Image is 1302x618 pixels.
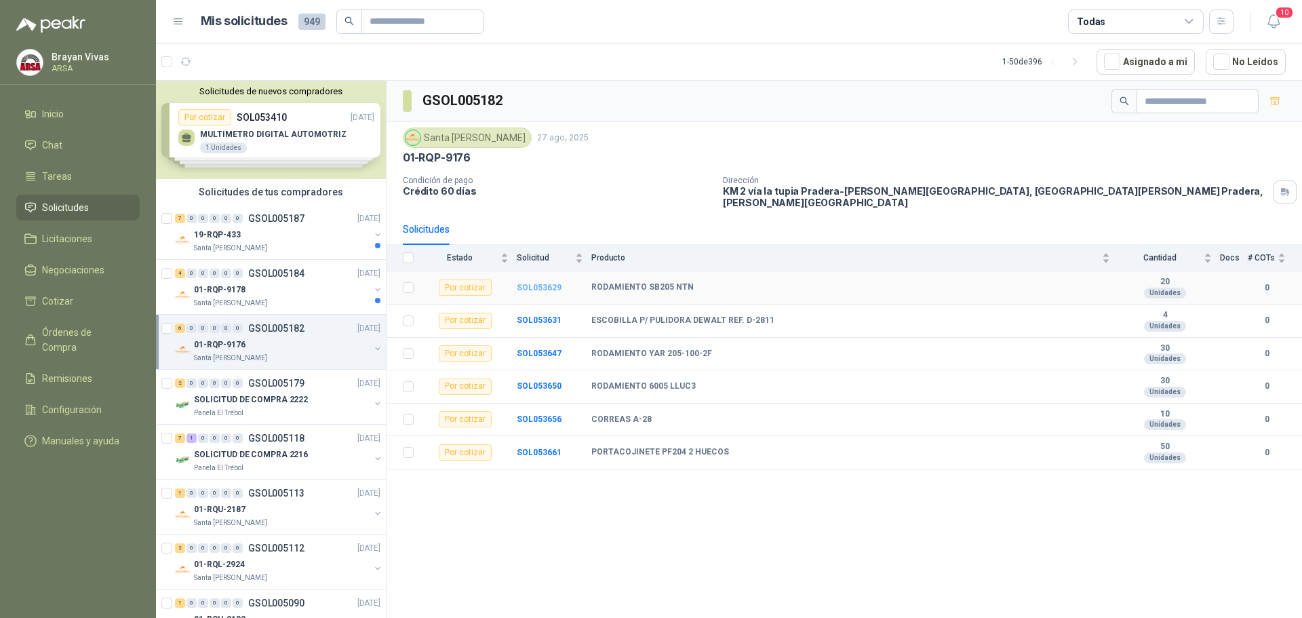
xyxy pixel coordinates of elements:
p: Crédito 60 días [403,185,712,197]
b: RODAMIENTO YAR 205-100-2F [591,349,712,360]
a: SOL053656 [517,414,561,424]
span: search [1120,96,1129,106]
p: 01-RQL-2924 [194,558,245,571]
div: 0 [210,543,220,553]
div: Solicitudes de tus compradores [156,179,386,205]
p: 01-RQU-2187 [194,503,245,516]
div: 0 [210,598,220,608]
span: Negociaciones [42,263,104,277]
b: 0 [1248,413,1286,426]
h1: Mis solicitudes [201,12,288,31]
a: Licitaciones [16,226,140,252]
div: Por cotizar [439,379,492,395]
div: 0 [186,543,197,553]
th: Cantidad [1118,245,1220,271]
div: 1 [186,433,197,443]
div: Unidades [1144,419,1186,430]
span: Órdenes de Compra [42,325,127,355]
span: Manuales y ayuda [42,433,119,448]
div: Santa [PERSON_NAME] [403,128,532,148]
p: Santa [PERSON_NAME] [194,518,267,528]
b: 20 [1118,277,1212,288]
span: Remisiones [42,371,92,386]
span: # COTs [1248,253,1275,263]
button: 10 [1261,9,1286,34]
div: 0 [221,543,231,553]
div: 2 [175,379,185,388]
div: 0 [198,433,208,443]
div: 7 [175,433,185,443]
button: Solicitudes de nuevos compradores [161,86,380,96]
img: Company Logo [175,507,191,523]
div: 0 [233,269,243,278]
a: 1 0 0 0 0 0 GSOL005113[DATE] Company Logo01-RQU-2187Santa [PERSON_NAME] [175,485,383,528]
p: GSOL005187 [248,214,304,223]
div: 0 [221,598,231,608]
div: 0 [221,379,231,388]
div: 0 [198,543,208,553]
p: 01-RQP-9176 [194,339,245,351]
span: search [344,16,354,26]
p: GSOL005112 [248,543,304,553]
span: Chat [42,138,62,153]
a: Solicitudes [16,195,140,220]
div: 0 [198,269,208,278]
p: Santa [PERSON_NAME] [194,298,267,309]
th: Docs [1220,245,1248,271]
b: 0 [1248,314,1286,327]
div: 0 [186,598,197,608]
b: RODAMIENTO SB205 NTN [591,282,694,293]
div: 0 [186,269,197,278]
div: 0 [233,433,243,443]
div: 0 [186,488,197,498]
div: 0 [186,214,197,223]
div: 1 - 50 de 396 [1002,51,1086,73]
p: 01-RQP-9178 [194,284,245,296]
b: 30 [1118,376,1212,387]
div: Por cotizar [439,313,492,329]
b: SOL053629 [517,283,561,292]
b: CORREAS A-28 [591,414,652,425]
div: Unidades [1144,452,1186,463]
p: [DATE] [357,377,380,390]
b: ESCOBILLA P/ PULIDORA DEWALT REF. D-2811 [591,315,774,326]
img: Company Logo [175,452,191,468]
div: 0 [198,379,208,388]
b: 0 [1248,347,1286,360]
p: [DATE] [357,542,380,555]
p: [DATE] [357,432,380,445]
div: 0 [233,488,243,498]
b: PORTACOJINETE PF204 2 HUECOS [591,447,729,458]
img: Logo peakr [16,16,85,33]
p: Condición de pago [403,176,712,185]
div: 0 [198,324,208,333]
button: No Leídos [1206,49,1286,75]
p: GSOL005179 [248,379,304,388]
div: 2 [175,543,185,553]
span: Cotizar [42,294,73,309]
p: Panela El Trébol [194,463,243,474]
div: 0 [233,598,243,608]
a: 6 0 0 0 0 0 GSOL005182[DATE] Company Logo01-RQP-9176Santa [PERSON_NAME] [175,320,383,364]
div: Unidades [1144,387,1186,398]
span: Cantidad [1118,253,1201,263]
p: GSOL005182 [248,324,304,333]
div: 6 [175,324,185,333]
img: Company Logo [175,342,191,358]
p: GSOL005113 [248,488,304,498]
p: GSOL005090 [248,598,304,608]
a: Órdenes de Compra [16,320,140,360]
p: Santa [PERSON_NAME] [194,243,267,254]
p: [DATE] [357,212,380,225]
div: Solicitudes de nuevos compradoresPor cotizarSOL053410[DATE] MULTIMETRO DIGITAL AUTOMOTRIZ1 Unidad... [156,81,386,179]
p: Brayan Vivas [52,52,136,62]
div: 0 [210,433,220,443]
div: 0 [210,269,220,278]
div: 0 [186,379,197,388]
div: 1 [175,488,185,498]
b: SOL053650 [517,381,561,391]
img: Company Logo [175,397,191,413]
th: # COTs [1248,245,1302,271]
button: Asignado a mi [1097,49,1195,75]
div: 0 [210,488,220,498]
